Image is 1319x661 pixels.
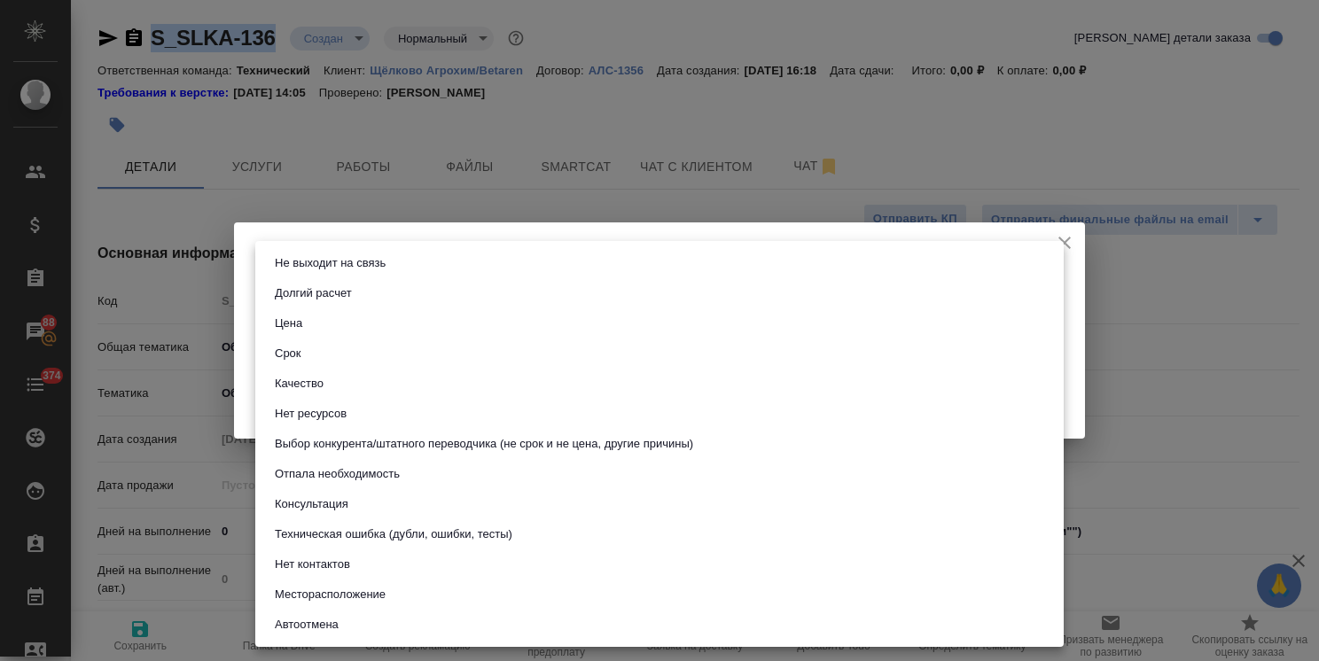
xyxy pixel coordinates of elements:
[269,434,699,454] button: Выбор конкурента/штатного переводчика (не срок и не цена, другие причины)
[269,374,329,393] button: Качество
[269,615,344,634] button: Автоотмена
[269,555,355,574] button: Нет контактов
[269,404,352,424] button: Нет ресурсов
[269,525,518,544] button: Техническая ошибка (дубли, ошибки, тесты)
[269,344,307,363] button: Срок
[269,314,308,333] button: Цена
[269,464,405,484] button: Отпала необходимость
[269,253,391,273] button: Не выходит на связь
[269,585,391,604] button: Месторасположение
[269,494,354,514] button: Консультация
[269,284,357,303] button: Долгий расчет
